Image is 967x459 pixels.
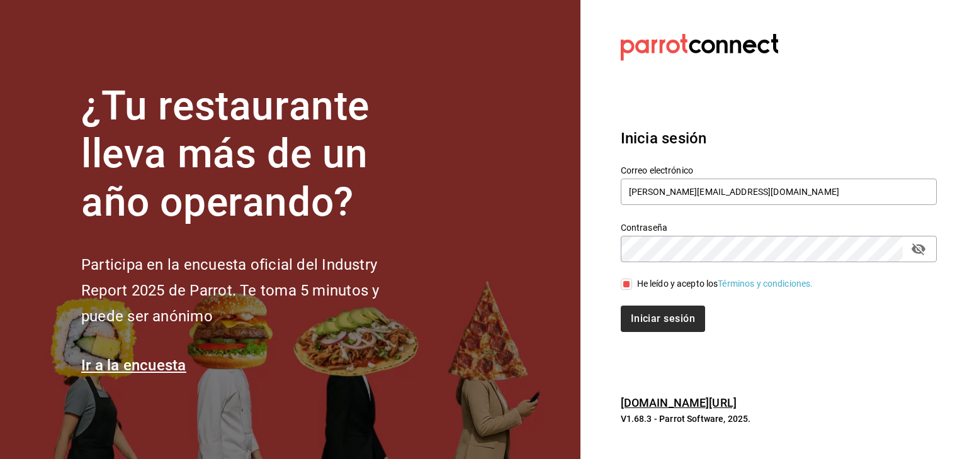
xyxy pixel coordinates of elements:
[621,179,937,205] input: Ingresa tu correo electrónico
[621,127,937,150] h3: Inicia sesión
[621,306,705,332] button: Iniciar sesión
[81,357,186,374] a: Ir a la encuesta
[621,412,937,425] p: V1.68.3 - Parrot Software, 2025.
[621,223,937,231] label: Contraseña
[637,277,813,290] div: He leído y acepto los
[81,82,421,227] h1: ¿Tu restaurante lleva más de un año operando?
[81,252,421,329] h2: Participa en la encuesta oficial del Industry Report 2025 de Parrot. Te toma 5 minutos y puede se...
[621,165,937,174] label: Correo electrónico
[621,396,737,409] a: [DOMAIN_NAME][URL]
[718,279,813,289] a: Términos y condiciones.
[908,238,929,260] button: passwordField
